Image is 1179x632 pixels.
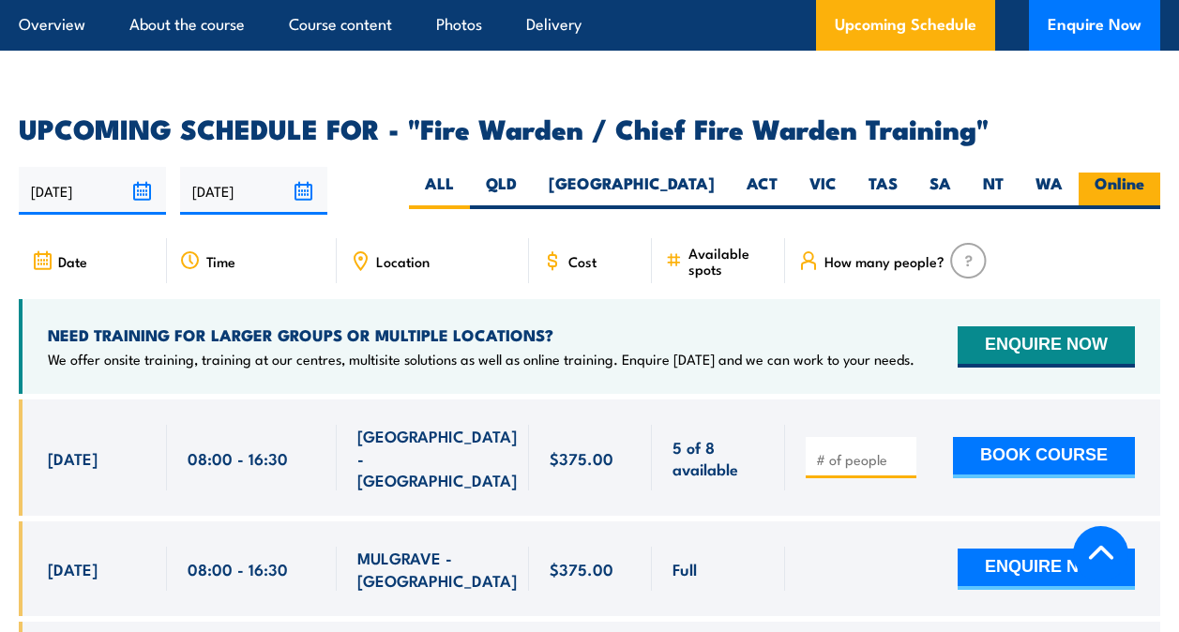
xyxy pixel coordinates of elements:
span: $375.00 [550,558,613,579]
span: 08:00 - 16:30 [188,447,288,469]
label: QLD [470,173,533,209]
label: ALL [409,173,470,209]
button: ENQUIRE NOW [958,549,1135,590]
button: ENQUIRE NOW [958,326,1135,368]
label: WA [1020,173,1079,209]
span: Location [376,253,430,269]
span: [DATE] [48,558,98,579]
span: Available spots [688,245,772,277]
p: We offer onsite training, training at our centres, multisite solutions as well as online training... [48,350,914,369]
input: From date [19,167,166,215]
span: 08:00 - 16:30 [188,558,288,579]
label: Online [1079,173,1160,209]
span: Date [58,253,87,269]
label: [GEOGRAPHIC_DATA] [533,173,731,209]
label: TAS [853,173,914,209]
span: [GEOGRAPHIC_DATA] - [GEOGRAPHIC_DATA] [357,425,517,490]
input: To date [180,167,327,215]
span: How many people? [824,253,945,269]
span: Time [206,253,235,269]
span: Cost [568,253,597,269]
h2: UPCOMING SCHEDULE FOR - "Fire Warden / Chief Fire Warden Training" [19,115,1160,140]
input: # of people [816,450,910,469]
h4: NEED TRAINING FOR LARGER GROUPS OR MULTIPLE LOCATIONS? [48,324,914,345]
span: MULGRAVE - [GEOGRAPHIC_DATA] [357,547,517,591]
button: BOOK COURSE [953,437,1135,478]
label: ACT [731,173,794,209]
label: SA [914,173,967,209]
span: $375.00 [550,447,613,469]
span: Full [673,558,697,579]
label: NT [967,173,1020,209]
span: 5 of 8 available [673,436,764,480]
label: VIC [794,173,853,209]
span: [DATE] [48,447,98,469]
